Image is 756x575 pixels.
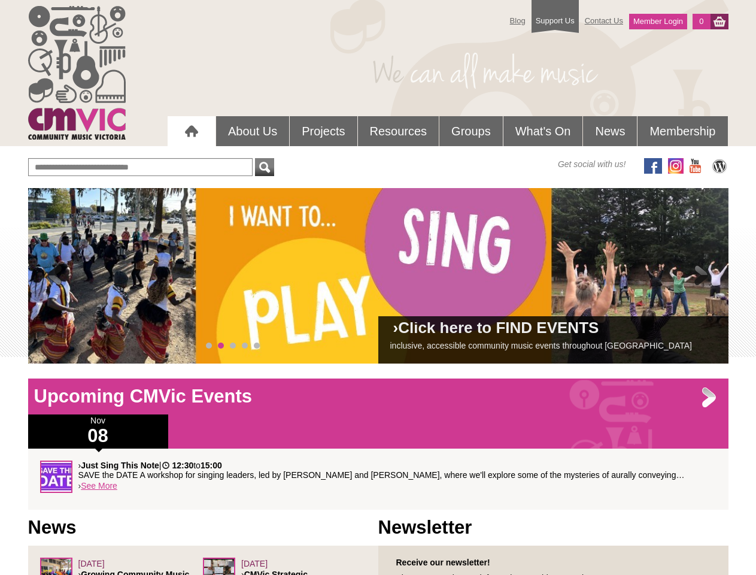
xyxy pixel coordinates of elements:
a: What's On [503,116,583,146]
div: › [40,461,716,498]
strong: Just Sing This Note [81,461,159,470]
a: Blog [504,10,532,31]
img: cmvic_logo.png [28,6,126,140]
p: › | to SAVE the DATE A workshop for singing leaders, led by [PERSON_NAME] and [PERSON_NAME], wher... [78,461,716,480]
strong: 12:30 [172,461,193,470]
div: Nov [28,414,168,449]
span: [DATE] [78,559,105,568]
a: inclusive, accessible community music events throughout [GEOGRAPHIC_DATA] [390,341,692,350]
h1: News [28,516,378,540]
img: CMVic Blog [711,158,728,174]
a: Membership [637,116,727,146]
a: About Us [216,116,289,146]
h1: 08 [28,426,168,446]
h1: Upcoming CMVic Events [28,385,728,408]
strong: Receive our newsletter! [396,558,490,567]
a: See More [81,481,117,491]
a: Member Login [629,14,687,29]
a: News [583,116,637,146]
a: Contact Us [579,10,629,31]
a: Groups [439,116,503,146]
img: GENERIC-Save-the-Date.jpg [40,461,72,493]
a: Resources [358,116,439,146]
a: Click here to FIND EVENTS [398,319,599,337]
img: icon-instagram.png [668,158,684,174]
h2: › [390,322,716,340]
strong: 15:00 [201,461,222,470]
a: Projects [290,116,357,146]
h1: Newsletter [378,516,728,540]
span: Get social with us! [558,158,626,170]
span: [DATE] [241,559,268,568]
a: 0 [693,14,710,29]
